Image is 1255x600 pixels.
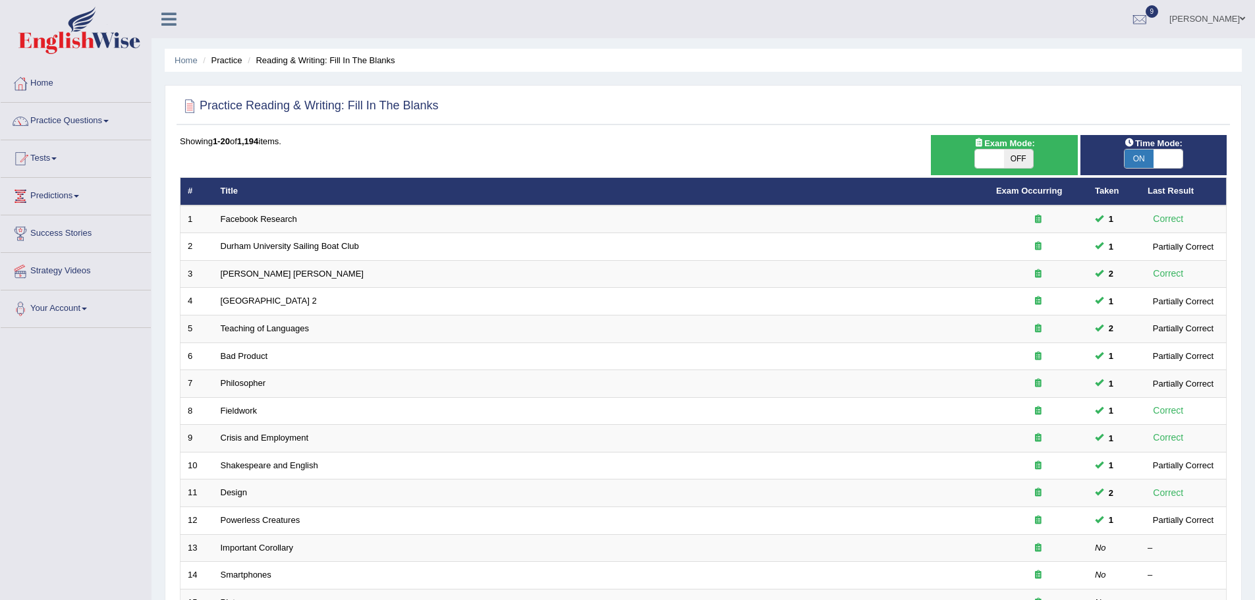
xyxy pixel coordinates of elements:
div: Exam occurring question [996,323,1080,335]
a: Bad Product [221,351,268,361]
div: Exam occurring question [996,432,1080,445]
div: Exam occurring question [996,405,1080,418]
td: 7 [181,370,213,398]
div: Exam occurring question [996,487,1080,499]
a: [GEOGRAPHIC_DATA] 2 [221,296,317,306]
a: Crisis and Employment [221,433,309,443]
span: Time Mode: [1119,136,1188,150]
td: 3 [181,260,213,288]
div: Showing of items. [180,135,1227,148]
span: You can still take this question [1103,431,1119,445]
td: 4 [181,288,213,315]
td: 14 [181,562,213,589]
a: Durham University Sailing Boat Club [221,241,359,251]
a: Philosopher [221,378,266,388]
span: You can still take this question [1103,349,1119,363]
div: Exam occurring question [996,514,1080,527]
a: Fieldwork [221,406,258,416]
td: 12 [181,506,213,534]
span: You can still take this question [1103,321,1119,335]
td: 2 [181,233,213,261]
em: No [1095,570,1106,580]
a: Facebook Research [221,214,297,224]
a: Important Corollary [221,543,294,553]
span: You can still take this question [1103,486,1119,500]
td: 13 [181,534,213,562]
span: 9 [1146,5,1159,18]
a: Powerless Creatures [221,515,300,525]
div: Partially Correct [1148,458,1219,472]
div: Correct [1148,430,1189,445]
a: Strategy Videos [1,253,151,286]
div: – [1148,542,1219,555]
a: Predictions [1,178,151,211]
a: Your Account [1,290,151,323]
a: Home [1,65,151,98]
div: Exam occurring question [996,350,1080,363]
td: 8 [181,397,213,425]
a: Home [175,55,198,65]
td: 6 [181,342,213,370]
a: Shakespeare and English [221,460,318,470]
a: Design [221,487,247,497]
div: Exam occurring question [996,268,1080,281]
td: 9 [181,425,213,452]
div: Partially Correct [1148,240,1219,254]
div: Correct [1148,403,1189,418]
span: OFF [1004,150,1033,168]
h2: Practice Reading & Writing: Fill In The Blanks [180,96,439,116]
a: [PERSON_NAME] [PERSON_NAME] [221,269,364,279]
td: 11 [181,479,213,507]
th: Taken [1088,178,1140,205]
em: No [1095,543,1106,553]
div: Correct [1148,266,1189,281]
span: You can still take this question [1103,267,1119,281]
div: Partially Correct [1148,321,1219,335]
div: Partially Correct [1148,513,1219,527]
span: You can still take this question [1103,294,1119,308]
div: Exam occurring question [996,213,1080,226]
a: Smartphones [221,570,271,580]
div: Exam occurring question [996,569,1080,582]
li: Practice [200,54,242,67]
span: You can still take this question [1103,404,1119,418]
a: Tests [1,140,151,173]
div: Correct [1148,211,1189,227]
span: You can still take this question [1103,212,1119,226]
th: Title [213,178,989,205]
span: You can still take this question [1103,240,1119,254]
div: – [1148,569,1219,582]
a: Teaching of Languages [221,323,309,333]
span: You can still take this question [1103,377,1119,391]
th: # [181,178,213,205]
th: Last Result [1140,178,1227,205]
li: Reading & Writing: Fill In The Blanks [244,54,395,67]
b: 1-20 [213,136,230,146]
div: Exam occurring question [996,240,1080,253]
div: Exam occurring question [996,377,1080,390]
div: Exam occurring question [996,295,1080,308]
div: Exam occurring question [996,460,1080,472]
td: 10 [181,452,213,479]
a: Exam Occurring [996,186,1062,196]
div: Partially Correct [1148,349,1219,363]
b: 1,194 [237,136,259,146]
div: Exam occurring question [996,542,1080,555]
a: Practice Questions [1,103,151,136]
span: ON [1125,150,1154,168]
div: Show exams occurring in exams [931,135,1077,175]
span: You can still take this question [1103,458,1119,472]
td: 1 [181,205,213,233]
span: You can still take this question [1103,513,1119,527]
span: Exam Mode: [968,136,1040,150]
a: Success Stories [1,215,151,248]
td: 5 [181,315,213,343]
div: Partially Correct [1148,377,1219,391]
div: Partially Correct [1148,294,1219,308]
div: Correct [1148,485,1189,501]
